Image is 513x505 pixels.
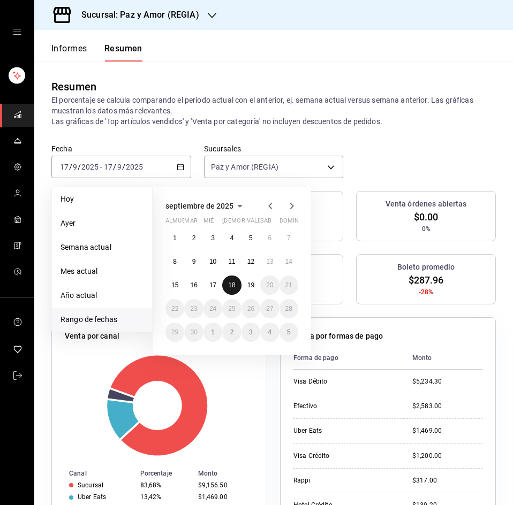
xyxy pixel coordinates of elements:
[165,202,233,210] font: septiembre de 2025
[140,470,172,477] font: Porcentaje
[247,281,254,289] abbr: 19 de septiembre de 2025
[249,328,253,336] font: 3
[171,305,178,312] abbr: 22 de septiembre de 2025
[260,217,271,228] abbr: sábado
[266,258,273,265] abbr: 13 de septiembre de 2025
[204,144,241,152] font: Sucursales
[192,258,196,265] font: 9
[247,305,254,312] abbr: 26 de septiembre de 2025
[211,328,215,336] abbr: 1 de octubre de 2025
[173,258,177,265] font: 8
[249,234,253,242] font: 5
[190,328,197,336] abbr: 30 de septiembre de 2025
[192,234,196,242] abbr: 2 de septiembre de 2025
[203,217,214,224] font: mié
[266,305,273,312] font: 27
[209,281,216,289] abbr: 17 de septiembre de 2025
[242,217,271,224] font: rivalizar
[285,281,292,289] abbr: 21 de septiembre de 2025
[209,258,216,265] abbr: 10 de septiembre de 2025
[266,305,273,312] abbr: 27 de septiembre de 2025
[268,234,271,242] abbr: 6 de septiembre de 2025
[260,323,279,342] button: 4 de octubre de 2025
[203,323,222,342] button: 1 de octubre de 2025
[203,252,222,271] button: 10 de septiembre de 2025
[222,252,241,271] button: 11 de septiembre de 2025
[165,228,184,248] button: 1 de septiembre de 2025
[293,402,317,410] font: Efectivo
[61,267,97,276] font: Mes actual
[165,276,184,295] button: 15 de septiembre de 2025
[69,470,87,477] font: Canal
[51,96,473,115] font: El porcentaje se calcula comparando el período actual con el anterior, ej. semana actual versus s...
[222,299,241,318] button: 25 de septiembre de 2025
[247,281,254,289] font: 19
[184,323,203,342] button: 30 de septiembre de 2025
[247,258,254,265] font: 12
[285,281,292,289] font: 21
[165,323,184,342] button: 29 de septiembre de 2025
[209,305,216,312] font: 24
[51,80,96,93] font: Resumen
[293,354,338,362] font: Forma de pago
[412,452,442,460] font: $1,200.00
[59,163,69,171] input: --
[228,305,235,312] abbr: 25 de septiembre de 2025
[165,217,197,224] font: almuerzo
[230,328,234,336] font: 2
[280,323,298,342] button: 5 de octubre de 2025
[103,163,113,171] input: --
[242,323,260,342] button: 3 de octubre de 2025
[171,328,178,336] abbr: 29 de septiembre de 2025
[412,477,437,484] font: $317.00
[209,258,216,265] font: 10
[104,43,142,53] font: Resumen
[61,219,76,227] font: Ayer
[171,281,178,289] font: 15
[198,481,228,489] font: $9,156.50
[81,10,199,20] font: Sucursal: Paz y Amor (REGIA)
[293,452,330,460] font: Visa Crédito
[287,328,291,336] font: 5
[211,234,215,242] abbr: 3 de septiembre de 2025
[61,291,97,300] font: Año actual
[412,402,442,410] font: $2,583.00
[249,328,253,336] abbr: 3 de octubre de 2025
[293,427,322,434] font: Uber Eats
[287,234,291,242] font: 7
[173,234,177,242] font: 1
[209,281,216,289] font: 17
[230,234,234,242] font: 4
[280,228,298,248] button: 7 de septiembre de 2025
[230,328,234,336] abbr: 2 de octubre de 2025
[260,276,279,295] button: 20 de septiembre de 2025
[190,281,197,289] font: 16
[222,217,285,228] abbr: jueves
[397,263,455,271] font: Boleto promedio
[173,258,177,265] abbr: 8 de septiembre de 2025
[198,493,228,501] font: $1,469.00
[13,28,21,36] button: cajón abierto
[409,274,444,286] font: $287.96
[285,258,292,265] font: 14
[65,332,119,340] font: Venta por canal
[242,252,260,271] button: 12 de septiembre de 2025
[184,299,203,318] button: 23 de septiembre de 2025
[280,252,298,271] button: 14 de septiembre de 2025
[192,258,196,265] abbr: 9 de septiembre de 2025
[190,305,197,312] abbr: 23 de septiembre de 2025
[412,378,442,385] font: $5,234.30
[122,163,125,171] font: /
[165,217,197,228] abbr: lunes
[268,328,271,336] abbr: 4 de octubre de 2025
[78,163,81,171] font: /
[140,481,162,489] font: 83,68%
[222,276,241,295] button: 18 de septiembre de 2025
[414,211,439,223] font: $0.00
[51,43,142,62] div: pestañas de navegación
[184,276,203,295] button: 16 de septiembre de 2025
[192,234,196,242] font: 2
[412,427,442,434] font: $1,469.00
[285,258,292,265] abbr: 14 de septiembre de 2025
[211,234,215,242] font: 3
